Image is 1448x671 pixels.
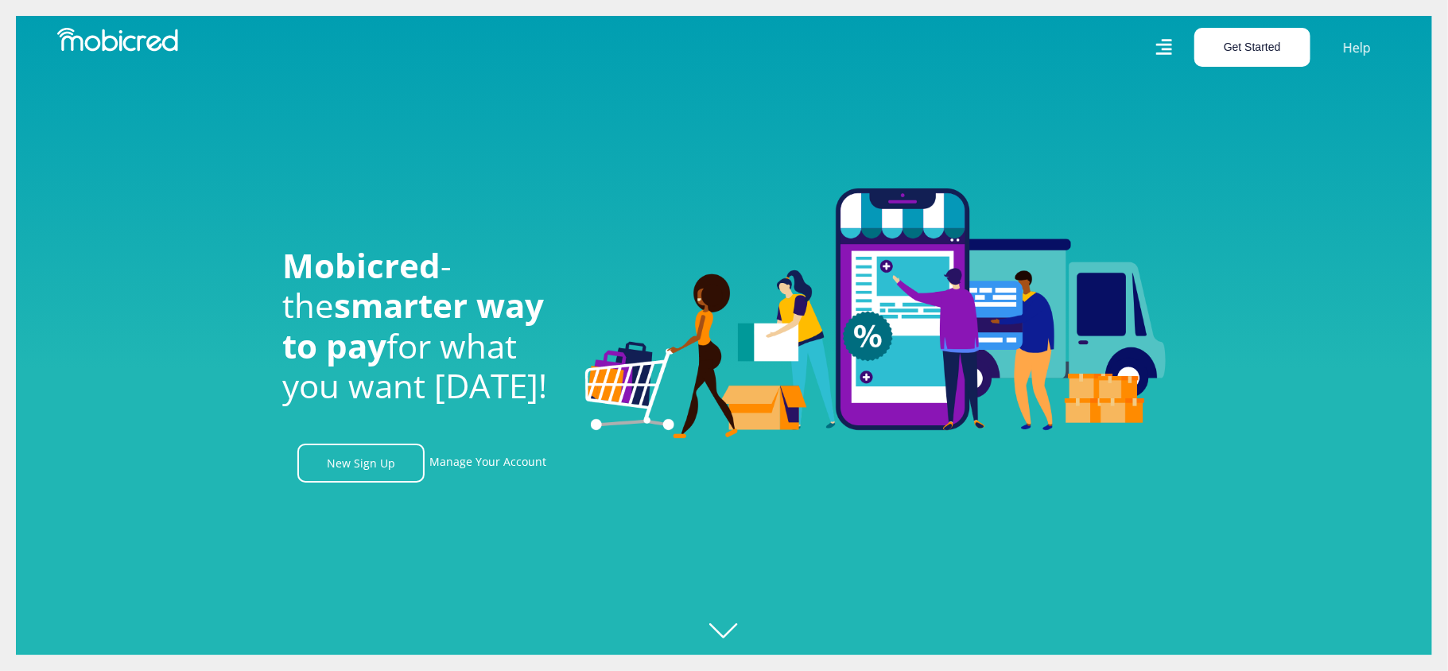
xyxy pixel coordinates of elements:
span: smarter way to pay [283,282,545,367]
a: Help [1342,37,1372,58]
img: Welcome to Mobicred [585,188,1166,440]
a: Manage Your Account [429,444,546,483]
h1: - the for what you want [DATE]! [283,246,561,406]
span: Mobicred [283,242,441,288]
button: Get Started [1194,28,1310,67]
a: New Sign Up [297,444,425,483]
img: Mobicred [57,28,178,52]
